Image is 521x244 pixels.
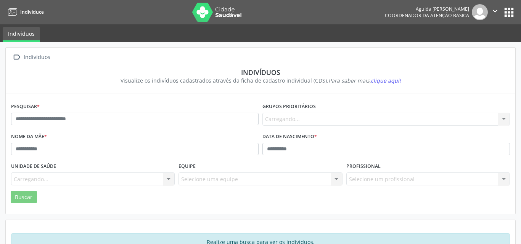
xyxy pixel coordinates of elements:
[491,7,499,15] i: 
[11,161,56,172] label: Unidade de saúde
[346,161,381,172] label: Profissional
[488,4,502,20] button: 
[11,101,40,113] label: Pesquisar
[178,161,196,172] label: Equipe
[371,77,401,84] span: clique aqui!
[502,6,516,19] button: apps
[22,52,51,63] div: Indivíduos
[11,131,47,143] label: Nome da mãe
[262,101,316,113] label: Grupos prioritários
[20,9,44,15] span: Indivíduos
[16,77,505,85] div: Visualize os indivíduos cadastrados através da ficha de cadastro individual (CDS).
[5,6,44,18] a: Indivíduos
[385,6,469,12] div: Aguida [PERSON_NAME]
[3,27,40,42] a: Indivíduos
[11,52,51,63] a:  Indivíduos
[11,191,37,204] button: Buscar
[385,12,469,19] span: Coordenador da Atenção Básica
[472,4,488,20] img: img
[11,52,22,63] i: 
[262,131,317,143] label: Data de nascimento
[328,77,401,84] i: Para saber mais,
[16,68,505,77] div: Indivíduos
